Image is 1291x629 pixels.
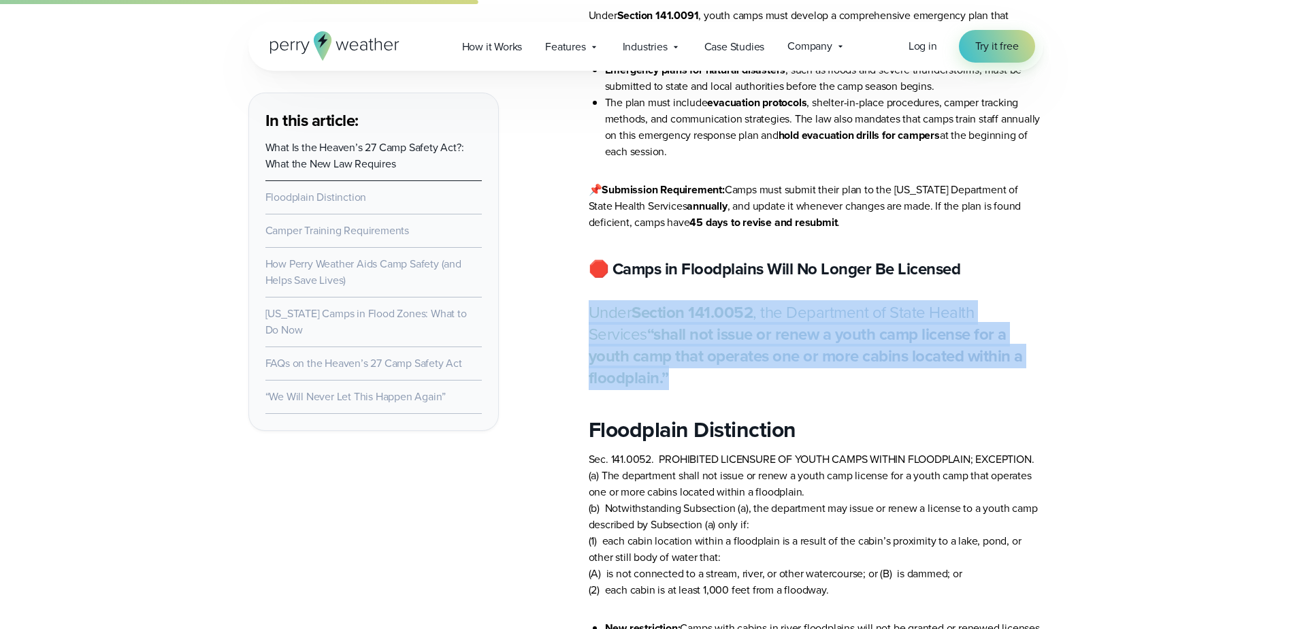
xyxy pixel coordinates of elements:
a: FAQs on the Heaven’s 27 Camp Safety Act [265,355,462,371]
span: Try it free [975,38,1019,54]
a: “We Will Never Let This Happen Again” [265,389,446,404]
strong: hold evacuation drills for campers [779,127,940,143]
strong: “shall not issue or renew a youth camp license for a youth camp that operates one or more cabins ... [589,322,1023,390]
strong: Section 141.0091 [617,7,699,23]
span: Case Studies [704,39,765,55]
a: Camper Training Requirements [265,223,409,238]
p: Sec. 141.0052. PROHIBITED LICENSURE OF YOUTH CAMPS WITHIN FLOODPLAIN; EXCEPTION. (a) The departme... [589,451,1043,598]
strong: 45 days to revise and resubmit [689,214,837,230]
strong: Floodplain Distinction [589,413,796,446]
p: Under , the Department of State Health Services [589,302,1043,389]
strong: evacuation protocols [707,95,806,110]
h3: In this article: [265,110,482,131]
a: [US_STATE] Camps in Flood Zones: What to Do Now [265,306,467,338]
span: Industries [623,39,668,55]
a: Try it free [959,30,1035,63]
span: Features [545,39,585,55]
a: How Perry Weather Aids Camp Safety (and Helps Save Lives) [265,256,461,288]
span: Company [787,38,832,54]
strong: Section 141.0052 [632,300,753,325]
span: How it Works [462,39,523,55]
li: , such as floods and severe thunderstorms, must be submitted to state and local authorities befor... [605,62,1043,95]
p: 📌 Camps must submit their plan to the [US_STATE] Department of State Health Services , and update... [589,182,1043,231]
a: How it Works [451,33,534,61]
strong: 🛑 Camps in Floodplains Will No Longer Be Licensed [589,257,961,281]
a: Log in [909,38,937,54]
a: Case Studies [693,33,777,61]
a: Floodplain Distinction [265,189,367,205]
a: What Is the Heaven’s 27 Camp Safety Act?: What the New Law Requires [265,140,464,172]
li: The plan must include , shelter-in-place procedures, camper tracking methods, and communication s... [605,95,1043,160]
p: Under , youth camps must develop a comprehensive emergency plan that addresses: [589,7,1043,40]
strong: annually [687,198,727,214]
strong: Submission Requirement: [602,182,724,197]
